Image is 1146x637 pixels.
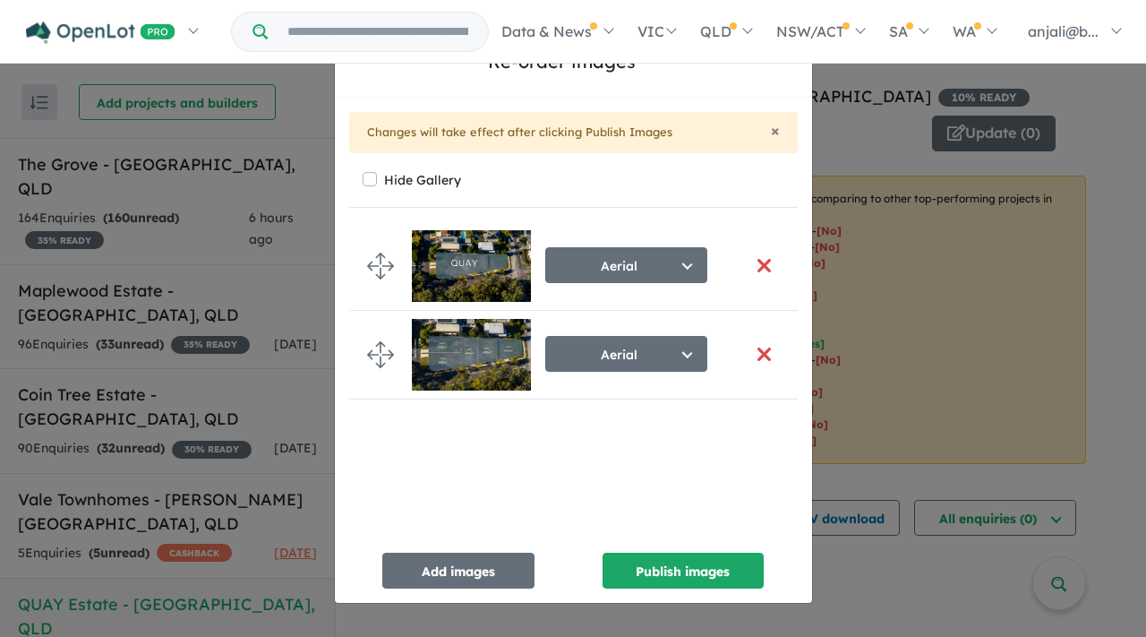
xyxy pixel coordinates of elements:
[349,112,798,153] div: Changes will take effect after clicking Publish Images
[384,168,461,193] label: Hide Gallery
[412,319,531,391] img: QUAY%20Estate%20-%20Lota___1757998203.jpg
[1028,22,1099,40] span: anjali@b...
[545,336,707,372] button: Aerial
[545,247,707,283] button: Aerial
[603,553,764,589] button: Publish images
[367,341,394,368] img: drag.svg
[26,22,175,44] img: Openlot PRO Logo White
[271,13,484,51] input: Try estate name, suburb, builder or developer
[367,253,394,280] img: drag.svg
[771,123,780,139] button: Close
[771,120,780,141] span: ×
[412,230,531,302] img: QUAY%20Estate%20-%20Lota___1757998203_0.jpg
[382,553,535,589] button: Add images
